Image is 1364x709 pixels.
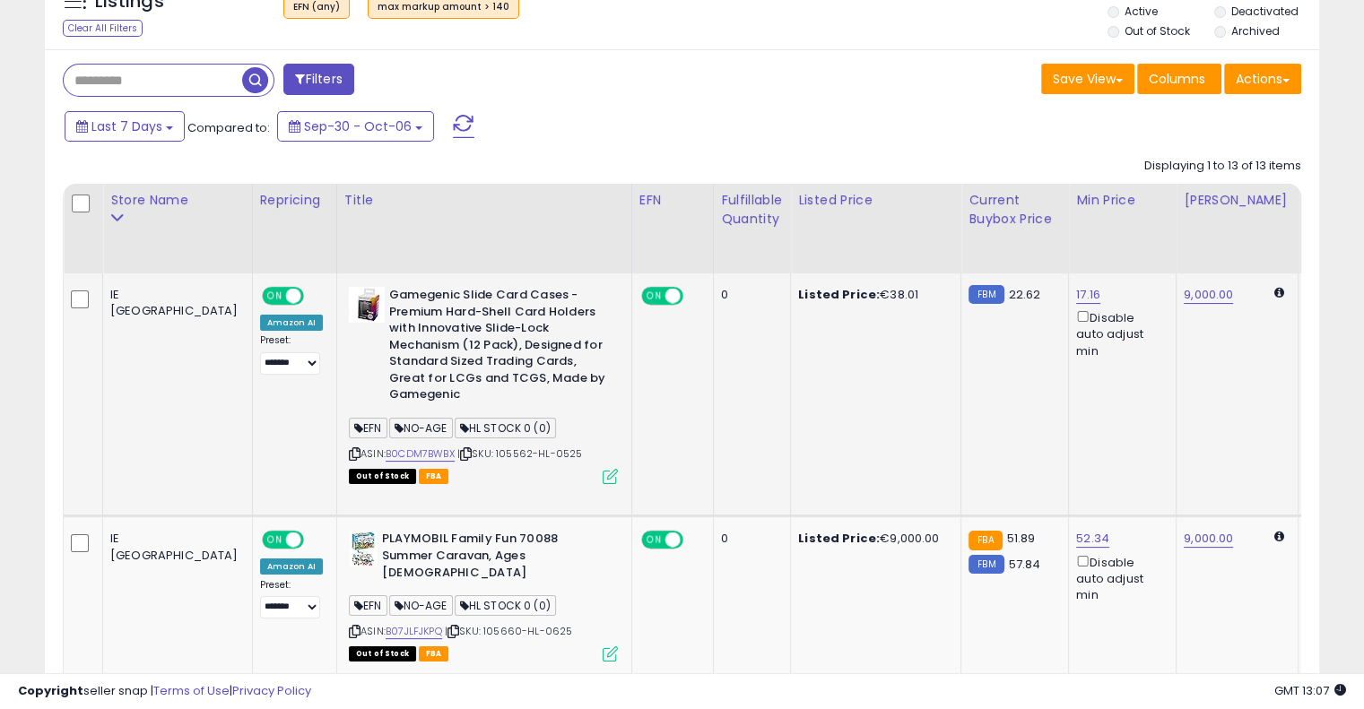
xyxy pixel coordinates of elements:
span: FBA [419,646,449,661]
div: 0 [721,531,777,547]
span: HL STOCK 0 (0) [455,418,556,438]
span: OFF [300,289,329,304]
div: Disable auto adjust min [1076,307,1162,359]
span: OFF [681,289,709,304]
span: 2025-10-14 13:07 GMT [1274,682,1346,699]
div: Preset: [260,579,323,619]
div: Displaying 1 to 13 of 13 items [1144,158,1301,175]
div: Disable auto adjust min [1076,552,1162,604]
button: Filters [283,64,353,95]
div: ASIN: [349,287,618,482]
div: Title [344,191,624,210]
a: B0CDM7BWBX [386,446,455,462]
span: NO-AGE [389,595,453,616]
b: Listed Price: [798,530,880,547]
div: Clear All Filters [63,20,143,37]
a: Terms of Use [153,682,230,699]
div: IE [GEOGRAPHIC_DATA] [110,531,239,563]
div: max markup amount > 140 [378,1,509,13]
label: Active [1125,4,1158,19]
div: IE [GEOGRAPHIC_DATA] [110,287,239,319]
div: Preset: [260,334,323,375]
small: FBA [969,531,1002,550]
span: | SKU: 105660-HL-0625 [445,624,573,638]
div: Current Buybox Price [969,191,1061,229]
span: All listings that are currently out of stock and unavailable for purchase on Amazon [349,646,416,661]
div: 0 [721,287,777,303]
span: NO-AGE [389,418,453,438]
small: FBM [969,555,1003,574]
div: Listed Price [798,191,953,210]
span: ON [643,289,665,304]
div: Fulfillable Quantity [721,191,783,229]
div: Repricing [260,191,329,210]
span: All listings that are currently out of stock and unavailable for purchase on Amazon [349,469,416,484]
div: Amazon AI [260,558,323,575]
span: Last 7 Days [91,117,162,135]
div: Min Price [1076,191,1169,210]
a: 17.16 [1076,286,1100,304]
div: €9,000.00 [798,531,947,547]
span: 57.84 [1009,556,1041,573]
span: | SKU: 105562-HL-0525 [457,446,583,461]
button: Sep-30 - Oct-06 [277,111,434,142]
span: Columns [1149,70,1205,88]
b: PLAYMOBIL Family Fun 70088 Summer Caravan, Ages [DEMOGRAPHIC_DATA] [382,531,600,585]
a: B07JLFJKPQ [386,624,442,639]
div: [PERSON_NAME] [1184,191,1290,210]
span: OFF [681,532,709,548]
div: EFN [639,191,706,210]
span: Compared to: [187,119,270,136]
label: Deactivated [1230,4,1298,19]
div: seller snap | | [18,683,311,700]
label: Out of Stock [1125,23,1190,39]
button: Last 7 Days [65,111,185,142]
button: Actions [1224,64,1301,94]
strong: Copyright [18,682,83,699]
div: EFN (any) [293,1,340,13]
a: 9,000.00 [1184,286,1233,304]
button: Columns [1137,64,1221,94]
button: Save View [1041,64,1134,94]
b: Gamegenic Slide Card Cases - Premium Hard-Shell Card Holders with Innovative Slide-Lock Mechanism... [389,287,607,408]
span: EFN [349,418,387,438]
img: 41XyNW1GLmL._SL40_.jpg [349,287,385,323]
label: Archived [1230,23,1279,39]
small: FBM [969,285,1003,304]
span: EFN [349,595,387,616]
div: Amazon AI [260,315,323,331]
span: 22.62 [1009,286,1041,303]
a: 9,000.00 [1184,530,1233,548]
span: ON [643,532,665,548]
span: FBA [419,469,449,484]
span: Sep-30 - Oct-06 [304,117,412,135]
span: ON [264,289,286,304]
div: Store Name [110,191,245,210]
a: Privacy Policy [232,682,311,699]
img: 51yTaSuK-fL._SL40_.jpg [349,531,378,566]
span: HL STOCK 0 (0) [455,595,556,616]
span: ON [264,532,286,548]
span: 51.89 [1007,530,1036,547]
a: 52.34 [1076,530,1109,548]
b: Listed Price: [798,286,880,303]
span: OFF [300,532,329,548]
div: €38.01 [798,287,947,303]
